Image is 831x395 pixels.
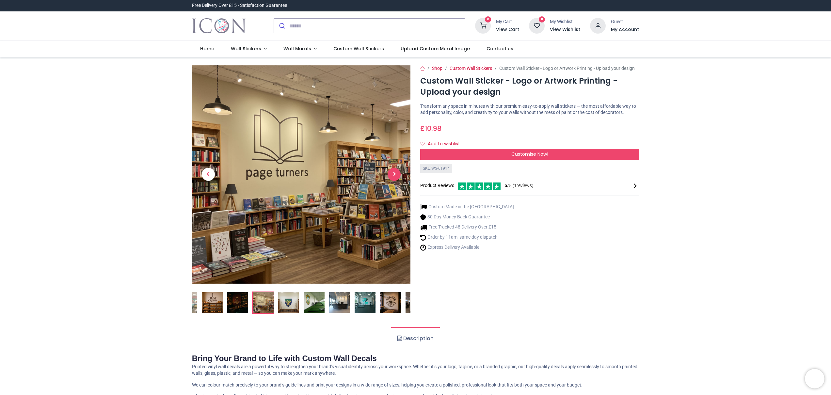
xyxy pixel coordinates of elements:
[805,369,824,388] iframe: Brevo live chat
[274,19,289,33] button: Submit
[355,292,376,313] img: Custom Wall Sticker - Logo or Artwork Printing - Upload your design
[406,292,426,313] img: Custom Wall Sticker - Logo or Artwork Printing - Upload your design
[550,19,580,25] div: My Wishlist
[202,168,215,181] span: Previous
[192,98,225,251] a: Previous
[421,141,425,146] i: Add to wishlist
[420,234,514,241] li: Order by 11am, same day dispatch
[192,65,411,284] img: Custom Wall Sticker - Logo or Artwork Printing - Upload your design
[511,151,548,157] span: Customise Now!
[420,124,441,133] span: £
[496,26,519,33] a: View Cart
[333,45,384,52] span: Custom Wall Stickers
[420,204,514,211] li: Custom Made in the [GEOGRAPHIC_DATA]
[278,292,299,313] img: Custom Wall Sticker - Logo or Artwork Printing - Upload your design
[420,214,514,221] li: 30 Day Money Back Guarantee
[420,75,639,98] h1: Custom Wall Sticker - Logo or Artwork Printing - Upload your design
[420,244,514,251] li: Express Delivery Available
[391,327,440,350] a: Description
[504,183,507,188] span: 5
[420,164,452,173] div: SKU: WS-61914
[504,182,534,189] span: /5 ( 1 reviews)
[420,224,514,231] li: Free Tracked 48 Delivery Over £15
[529,23,545,28] a: 0
[499,66,635,71] span: Custom Wall Sticker - Logo or Artwork Printing - Upload your design
[550,26,580,33] a: View Wishlist
[502,2,639,9] iframe: Customer reviews powered by Trustpilot
[401,45,470,52] span: Upload Custom Mural Image
[496,19,519,25] div: My Cart
[388,168,401,181] span: Next
[192,382,639,388] p: We can colour match precisely to your brand’s guidelines and print your designs in a wide range o...
[611,19,639,25] div: Guest
[223,40,275,57] a: Wall Stickers
[420,138,466,150] button: Add to wishlistAdd to wishlist
[425,124,441,133] span: 10.98
[475,23,491,28] a: 0
[420,182,639,190] div: Product Reviews
[192,17,246,35] img: Icon Wall Stickers
[200,45,214,52] span: Home
[329,292,350,313] img: Custom Wall Sticker - Logo or Artwork Printing - Upload your design
[192,354,377,363] strong: Bring Your Brand to Life with Custom Wall Decals
[611,26,639,33] a: My Account
[275,40,325,57] a: Wall Murals
[380,292,401,313] img: Custom Wall Sticker - Logo or Artwork Printing - Upload your design
[227,292,248,313] img: Custom Wall Sticker - Logo or Artwork Printing - Upload your design
[202,292,223,313] img: Custom Wall Sticker - Logo or Artwork Printing - Upload your design
[485,16,491,23] sup: 0
[192,17,246,35] a: Logo of Icon Wall Stickers
[253,292,274,313] img: Custom Wall Sticker - Logo or Artwork Printing - Upload your design
[192,2,287,9] div: Free Delivery Over £15 - Satisfaction Guarantee
[432,66,442,71] a: Shop
[487,45,513,52] span: Contact us
[231,45,261,52] span: Wall Stickers
[420,103,639,116] p: Transform any space in minutes with our premium easy-to-apply wall stickers — the most affordable...
[192,364,639,376] p: Printed vinyl wall decals are a powerful way to strengthen your brand’s visual identity across yo...
[378,98,410,251] a: Next
[304,292,325,313] img: Custom Wall Sticker - Logo or Artwork Printing - Upload your design
[450,66,492,71] a: Custom Wall Stickers
[283,45,311,52] span: Wall Murals
[539,16,545,23] sup: 0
